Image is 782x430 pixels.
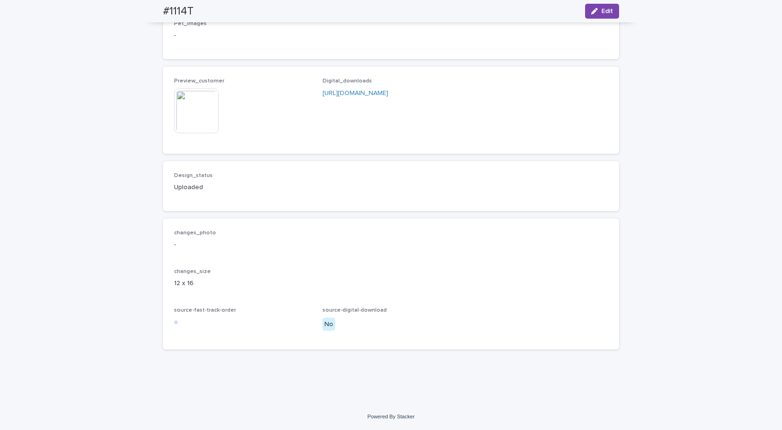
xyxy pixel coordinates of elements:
[174,31,608,41] p: -
[174,21,207,27] span: Pet_Images
[174,230,216,236] span: changes_photo
[367,414,414,419] a: Powered By Stacker
[174,269,211,274] span: changes_size
[323,307,387,313] span: source-digital-download
[174,78,224,84] span: Preview_customer
[174,307,236,313] span: source-fast-track-order
[601,8,613,14] span: Edit
[174,183,311,192] p: Uploaded
[323,78,372,84] span: Digital_downloads
[585,4,619,19] button: Edit
[174,240,608,250] p: -
[323,90,388,96] a: [URL][DOMAIN_NAME]
[174,173,213,178] span: Design_status
[323,318,335,331] div: No
[163,5,194,18] h2: #1114T
[174,279,608,288] p: 12 x 16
